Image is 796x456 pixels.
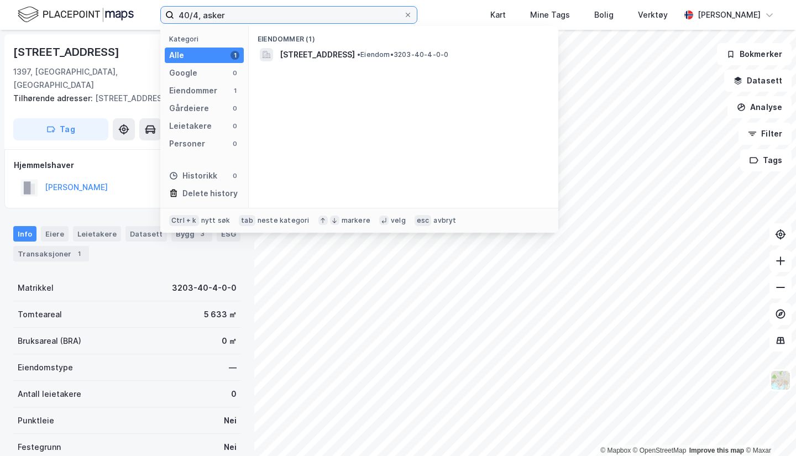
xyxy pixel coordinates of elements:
div: avbryt [433,216,456,225]
div: Hjemmelshaver [14,159,240,172]
span: Eiendom • 3203-40-4-0-0 [357,50,448,59]
div: 0 [231,69,239,77]
div: Nei [224,441,237,454]
div: Personer [169,137,205,150]
div: Eiendommer (1) [249,26,558,46]
div: 5 633 ㎡ [204,308,237,321]
div: Bolig [594,8,614,22]
div: markere [342,216,370,225]
div: Eiendomstype [18,361,73,374]
div: 3203-40-4-0-0 [172,281,237,295]
div: Historikk [169,169,217,182]
div: 1 [74,248,85,259]
div: 0 [231,171,239,180]
div: Tomteareal [18,308,62,321]
button: Tag [13,118,108,140]
div: esc [415,215,432,226]
div: Eiere [41,226,69,242]
div: Leietakere [73,226,121,242]
div: [PERSON_NAME] [698,8,761,22]
div: Kontrollprogram for chat [741,403,796,456]
div: Datasett [125,226,167,242]
div: 0 [231,122,239,130]
div: Punktleie [18,414,54,427]
div: 1 [231,51,239,60]
div: neste kategori [258,216,310,225]
div: — [229,361,237,374]
div: tab [239,215,255,226]
div: Bruksareal (BRA) [18,334,81,348]
span: Tilhørende adresser: [13,93,95,103]
div: 3 [197,228,208,239]
div: 0 [231,104,239,113]
div: Alle [169,49,184,62]
div: velg [391,216,406,225]
div: Antall leietakere [18,387,81,401]
div: Mine Tags [530,8,570,22]
div: 1397, [GEOGRAPHIC_DATA], [GEOGRAPHIC_DATA] [13,65,197,92]
button: Datasett [724,70,792,92]
div: 0 [231,139,239,148]
input: Søk på adresse, matrikkel, gårdeiere, leietakere eller personer [174,7,404,23]
div: nytt søk [201,216,231,225]
img: Z [770,370,791,391]
a: OpenStreetMap [633,447,687,454]
div: Leietakere [169,119,212,133]
div: Kategori [169,35,244,43]
div: 0 [231,387,237,401]
div: Matrikkel [18,281,54,295]
div: 0 ㎡ [222,334,237,348]
div: Bygg [171,226,212,242]
a: Mapbox [600,447,631,454]
div: Info [13,226,36,242]
a: Improve this map [689,447,744,454]
span: [STREET_ADDRESS] [280,48,355,61]
div: Ctrl + k [169,215,199,226]
button: Analyse [727,96,792,118]
div: Google [169,66,197,80]
div: Nei [224,414,237,427]
div: [STREET_ADDRESS] [13,92,232,105]
div: Transaksjoner [13,246,89,261]
div: Delete history [182,187,238,200]
div: [STREET_ADDRESS] [13,43,122,61]
span: • [357,50,360,59]
div: ESG [217,226,240,242]
div: Verktøy [638,8,668,22]
button: Filter [739,123,792,145]
img: logo.f888ab2527a4732fd821a326f86c7f29.svg [18,5,134,24]
button: Tags [740,149,792,171]
div: Kart [490,8,506,22]
div: Festegrunn [18,441,61,454]
button: Bokmerker [717,43,792,65]
iframe: Chat Widget [741,403,796,456]
div: Gårdeiere [169,102,209,115]
div: Eiendommer [169,84,217,97]
div: 1 [231,86,239,95]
